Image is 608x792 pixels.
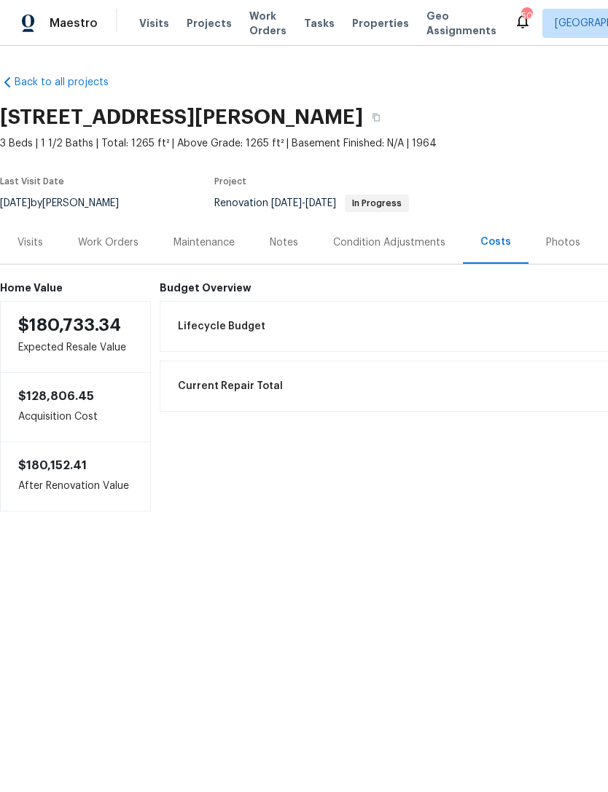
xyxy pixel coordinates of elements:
span: $128,806.45 [18,391,94,402]
span: In Progress [346,199,408,208]
span: Renovation [214,198,409,208]
div: Visits [17,235,43,250]
span: Visits [139,16,169,31]
span: Properties [352,16,409,31]
button: Copy Address [363,104,389,130]
span: Tasks [304,18,335,28]
span: Work Orders [249,9,287,38]
span: Geo Assignments [426,9,496,38]
div: Work Orders [78,235,139,250]
span: Project [214,177,246,186]
span: [DATE] [271,198,302,208]
div: Notes [270,235,298,250]
div: Maintenance [174,235,235,250]
span: - [271,198,336,208]
div: Condition Adjustments [333,235,445,250]
div: 50 [521,9,531,23]
span: $180,152.41 [18,460,87,471]
div: Costs [480,235,511,249]
span: Current Repair Total [178,379,283,393]
span: [DATE] [305,198,336,208]
div: Photos [546,235,580,250]
span: Projects [187,16,232,31]
span: Lifecycle Budget [178,319,265,334]
span: $180,733.34 [18,316,121,334]
span: Maestro [50,16,98,31]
